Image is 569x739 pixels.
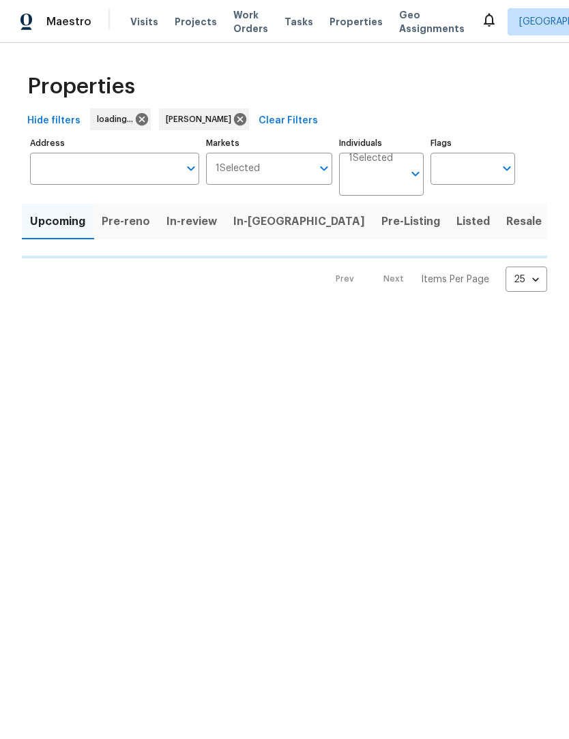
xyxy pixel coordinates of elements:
span: Visits [130,15,158,29]
span: 1 Selected [349,153,393,164]
span: Pre-reno [102,212,150,231]
button: Hide filters [22,108,86,134]
span: Resale [506,212,542,231]
nav: Pagination Navigation [323,267,547,292]
button: Clear Filters [253,108,323,134]
span: Listed [456,212,490,231]
span: Maestro [46,15,91,29]
span: loading... [97,112,138,126]
div: loading... [90,108,151,130]
span: Properties [330,15,383,29]
span: Work Orders [233,8,268,35]
span: Properties [27,80,135,93]
span: Upcoming [30,212,85,231]
span: Geo Assignments [399,8,465,35]
label: Flags [431,139,515,147]
label: Address [30,139,199,147]
p: Items Per Page [421,273,489,286]
span: Clear Filters [259,112,318,130]
span: In-review [166,212,217,231]
button: Open [315,159,334,178]
label: Individuals [339,139,424,147]
button: Open [181,159,201,178]
span: Pre-Listing [381,212,440,231]
label: Markets [206,139,333,147]
span: Projects [175,15,217,29]
span: In-[GEOGRAPHIC_DATA] [233,212,365,231]
div: 25 [506,262,547,297]
button: Open [406,164,425,183]
span: [PERSON_NAME] [166,112,237,126]
div: [PERSON_NAME] [159,108,249,130]
span: Tasks [284,17,313,27]
span: 1 Selected [216,163,260,175]
button: Open [497,159,516,178]
span: Hide filters [27,112,81,130]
